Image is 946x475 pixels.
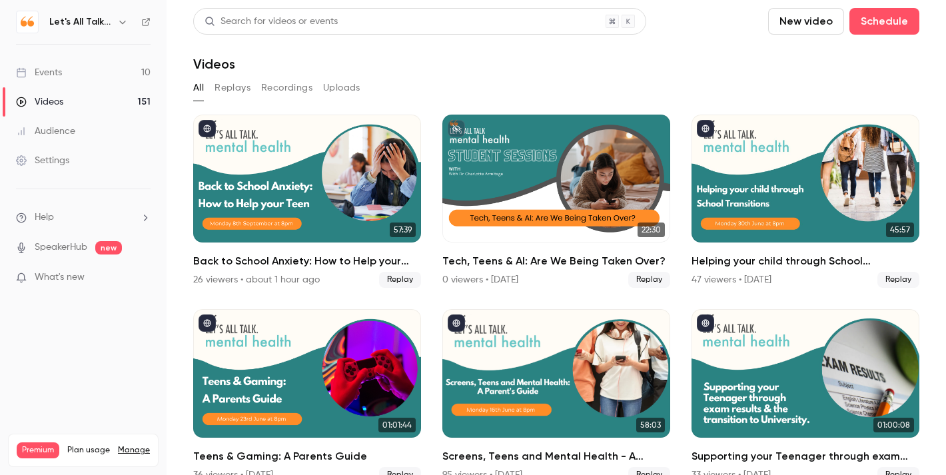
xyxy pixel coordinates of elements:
span: 45:57 [886,223,914,237]
button: Replays [215,77,250,99]
button: Recordings [261,77,312,99]
button: Uploads [323,77,360,99]
span: 01:01:44 [378,418,416,432]
span: 58:03 [636,418,665,432]
a: Manage [118,445,150,456]
div: Audience [16,125,75,138]
span: What's new [35,270,85,284]
a: 22:30Tech, Teens & AI: Are We Being Taken Over?0 viewers • [DATE]Replay [442,115,670,288]
h6: Let's All Talk Mental Health [49,15,112,29]
h2: Back to School Anxiety: How to Help your Teen [193,253,421,269]
span: Plan usage [67,445,110,456]
div: Videos [16,95,63,109]
h2: Helping your child through School Transitions [692,253,919,269]
li: Tech, Teens & AI: Are We Being Taken Over? [442,115,670,288]
button: published [697,314,714,332]
button: published [199,120,216,137]
a: 45:57Helping your child through School Transitions47 viewers • [DATE]Replay [692,115,919,288]
span: 22:30 [638,223,665,237]
img: Let's All Talk Mental Health [17,11,38,33]
span: Premium [17,442,59,458]
span: new [95,241,122,254]
h2: Supporting your Teenager through exam results & the transition to University. [692,448,919,464]
div: Settings [16,154,69,167]
li: Helping your child through School Transitions [692,115,919,288]
div: Events [16,66,62,79]
button: Schedule [849,8,919,35]
span: 01:00:08 [873,418,914,432]
section: Videos [193,8,919,467]
iframe: Noticeable Trigger [135,272,151,284]
div: 0 viewers • [DATE] [442,273,518,286]
div: 26 viewers • about 1 hour ago [193,273,320,286]
div: Search for videos or events [205,15,338,29]
button: published [199,314,216,332]
span: Help [35,211,54,225]
span: Replay [628,272,670,288]
button: unpublished [448,120,465,137]
span: 57:39 [390,223,416,237]
button: published [697,120,714,137]
span: Replay [877,272,919,288]
a: SpeakerHub [35,240,87,254]
a: 57:39Back to School Anxiety: How to Help your Teen26 viewers • about 1 hour agoReplay [193,115,421,288]
h1: Videos [193,56,235,72]
button: published [448,314,465,332]
button: All [193,77,204,99]
li: Back to School Anxiety: How to Help your Teen [193,115,421,288]
span: Replay [379,272,421,288]
div: 47 viewers • [DATE] [692,273,771,286]
li: help-dropdown-opener [16,211,151,225]
h2: Teens & Gaming: A Parents Guide [193,448,421,464]
h2: Tech, Teens & AI: Are We Being Taken Over? [442,253,670,269]
h2: Screens, Teens and Mental Health - A Parent's guide [442,448,670,464]
button: New video [768,8,844,35]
